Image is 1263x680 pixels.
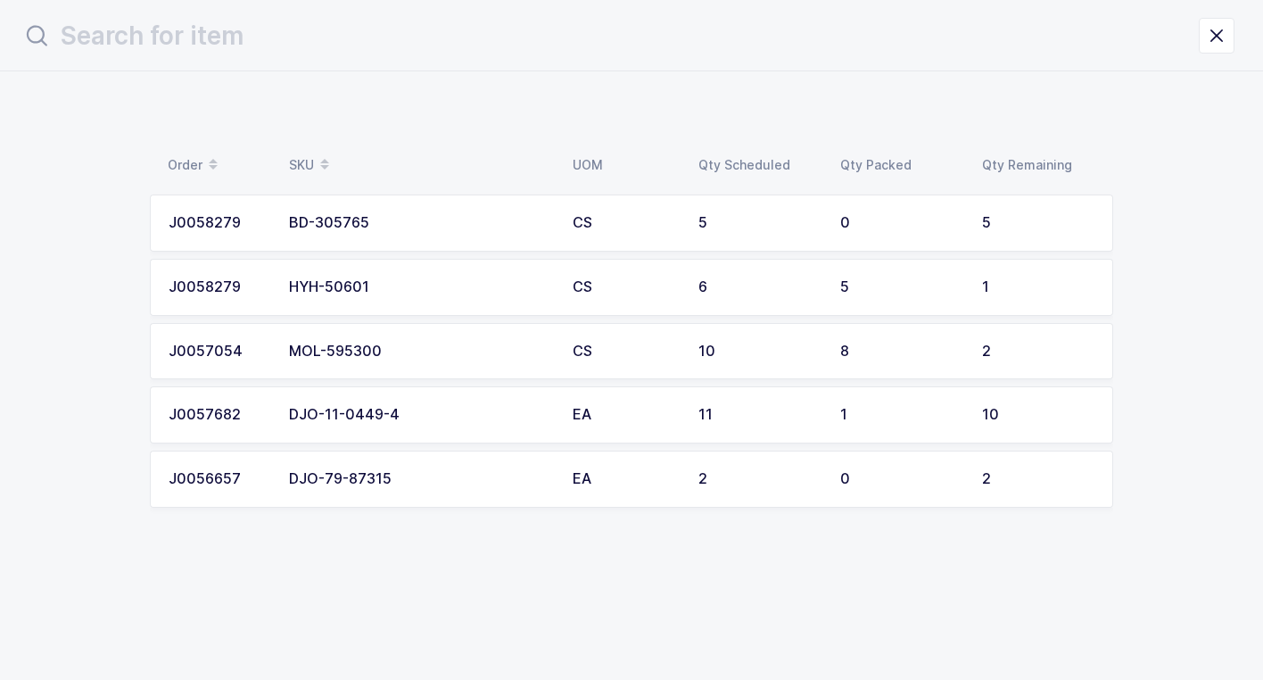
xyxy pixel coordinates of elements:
div: CS [573,279,677,295]
div: EA [573,471,677,487]
div: Qty Packed [840,158,961,172]
div: 8 [840,344,961,360]
div: J0057054 [169,344,268,360]
div: 2 [982,471,1094,487]
div: 1 [982,279,1094,295]
div: J0056657 [169,471,268,487]
div: BD-305765 [289,215,551,231]
button: close drawer [1199,18,1234,54]
div: Qty Scheduled [698,158,819,172]
div: CS [573,344,677,360]
div: 11 [698,407,819,423]
div: Qty Remaining [982,158,1102,172]
div: DJO-79-87315 [289,471,551,487]
div: DJO-11-0449-4 [289,407,551,423]
div: SKU [289,150,551,180]
div: 0 [840,471,961,487]
div: MOL-595300 [289,344,551,360]
div: CS [573,215,677,231]
div: 6 [698,279,819,295]
div: EA [573,407,677,423]
div: 5 [982,215,1094,231]
div: 5 [698,215,819,231]
div: 10 [698,344,819,360]
div: 2 [982,344,1094,360]
div: 1 [840,407,961,423]
div: J0058279 [169,215,268,231]
div: 0 [840,215,961,231]
div: 2 [698,471,819,487]
div: 10 [982,407,1094,423]
div: HYH-50601 [289,279,551,295]
div: J0058279 [169,279,268,295]
div: UOM [573,158,677,172]
div: Order [168,150,268,180]
input: Search for item [21,14,1199,57]
div: J0057682 [169,407,268,423]
div: 5 [840,279,961,295]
